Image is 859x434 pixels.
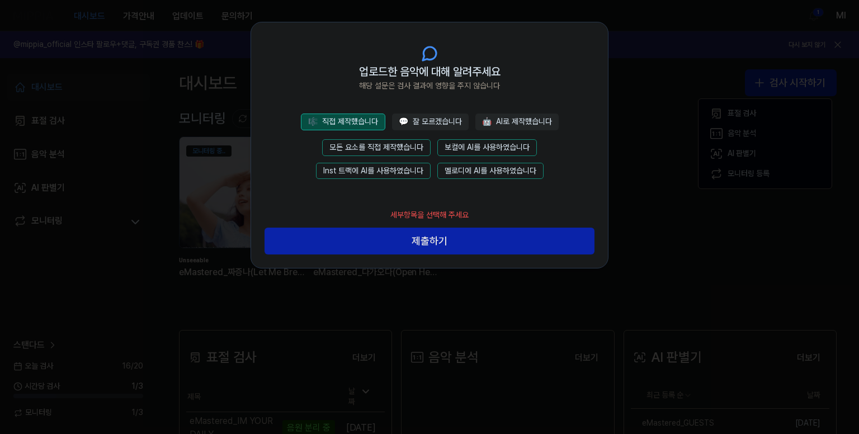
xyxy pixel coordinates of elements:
button: 보컬에 AI를 사용하였습니다 [437,139,537,156]
button: 🤖AI로 제작했습니다 [475,114,559,130]
span: 🎼 [308,117,318,126]
span: 해당 설문은 검사 결과에 영향을 주지 않습니다 [359,81,500,92]
button: 💬잘 모르겠습니다 [392,114,469,130]
button: Inst 트랙에 AI를 사용하였습니다 [316,163,431,180]
button: 🎼직접 제작했습니다 [301,114,385,130]
span: 업로드한 음악에 대해 알려주세요 [359,63,501,81]
button: 제출하기 [265,228,594,254]
span: 🤖 [482,117,492,126]
button: 멜로디에 AI를 사용하였습니다 [437,163,544,180]
button: 모든 요소를 직접 제작했습니다 [322,139,431,156]
div: 세부항목을 선택해 주세요 [384,203,475,228]
span: 💬 [399,117,408,126]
